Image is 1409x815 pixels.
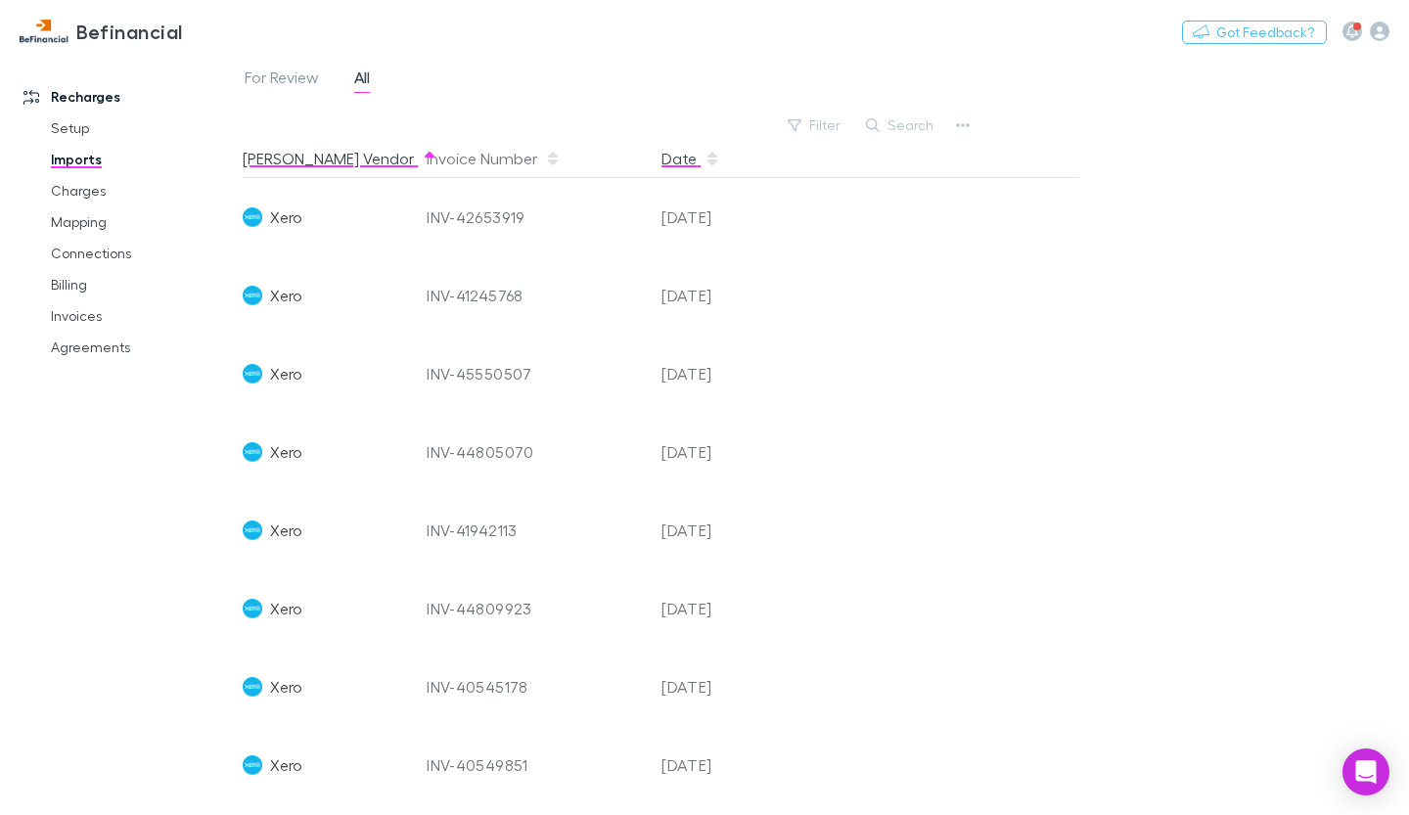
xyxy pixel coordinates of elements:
[243,677,262,697] img: Xero's Logo
[243,364,262,384] img: Xero's Logo
[8,8,195,55] a: Befinancial
[654,178,771,256] div: [DATE]
[243,286,262,305] img: Xero's Logo
[354,68,370,93] span: All
[270,256,302,335] span: Xero
[245,68,319,93] span: For Review
[427,569,646,648] div: INV-44809923
[778,113,852,137] button: Filter
[661,139,720,178] button: Date
[31,113,253,144] a: Setup
[20,20,68,43] img: Befinancial's Logo
[270,491,302,569] span: Xero
[31,300,253,332] a: Invoices
[76,20,183,43] h3: Befinancial
[270,648,302,726] span: Xero
[427,335,646,413] div: INV-45550507
[654,413,771,491] div: [DATE]
[427,139,561,178] button: Invoice Number
[1342,748,1389,795] div: Open Intercom Messenger
[856,113,945,137] button: Search
[4,81,253,113] a: Recharges
[270,413,302,491] span: Xero
[427,726,646,804] div: INV-40549851
[31,238,253,269] a: Connections
[654,491,771,569] div: [DATE]
[31,206,253,238] a: Mapping
[270,569,302,648] span: Xero
[427,256,646,335] div: INV-41245768
[270,335,302,413] span: Xero
[427,648,646,726] div: INV-40545178
[243,139,437,178] button: [PERSON_NAME] Vendor
[243,755,262,775] img: Xero's Logo
[654,726,771,804] div: [DATE]
[31,269,253,300] a: Billing
[243,521,262,540] img: Xero's Logo
[654,256,771,335] div: [DATE]
[243,599,262,618] img: Xero's Logo
[654,335,771,413] div: [DATE]
[1182,21,1327,44] button: Got Feedback?
[31,144,253,175] a: Imports
[427,491,646,569] div: INV-41942113
[31,175,253,206] a: Charges
[270,178,302,256] span: Xero
[654,648,771,726] div: [DATE]
[427,178,646,256] div: INV-42653919
[243,442,262,462] img: Xero's Logo
[654,569,771,648] div: [DATE]
[243,207,262,227] img: Xero's Logo
[31,332,253,363] a: Agreements
[270,726,302,804] span: Xero
[427,413,646,491] div: INV-44805070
